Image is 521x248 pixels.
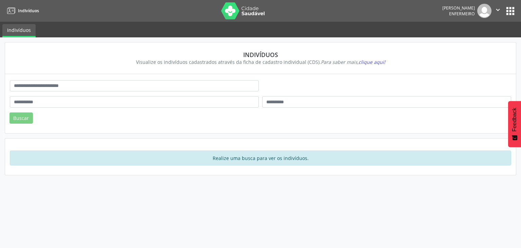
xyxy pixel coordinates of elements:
div: Realize uma busca para ver os indivíduos. [10,150,511,165]
button:  [491,4,504,18]
a: Indivíduos [5,5,39,16]
span: Enfermeiro [449,11,475,17]
button: Feedback - Mostrar pesquisa [508,101,521,147]
span: clique aqui! [359,59,385,65]
a: Indivíduos [2,24,36,37]
div: [PERSON_NAME] [442,5,475,11]
span: Indivíduos [18,8,39,14]
img: img [477,4,491,18]
div: Indivíduos [15,51,506,58]
i:  [494,6,502,14]
button: Buscar [9,112,33,124]
i: Para saber mais, [321,59,385,65]
div: Visualize os indivíduos cadastrados através da ficha de cadastro individual (CDS). [15,58,506,66]
button: apps [504,5,516,17]
span: Feedback [512,108,518,131]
